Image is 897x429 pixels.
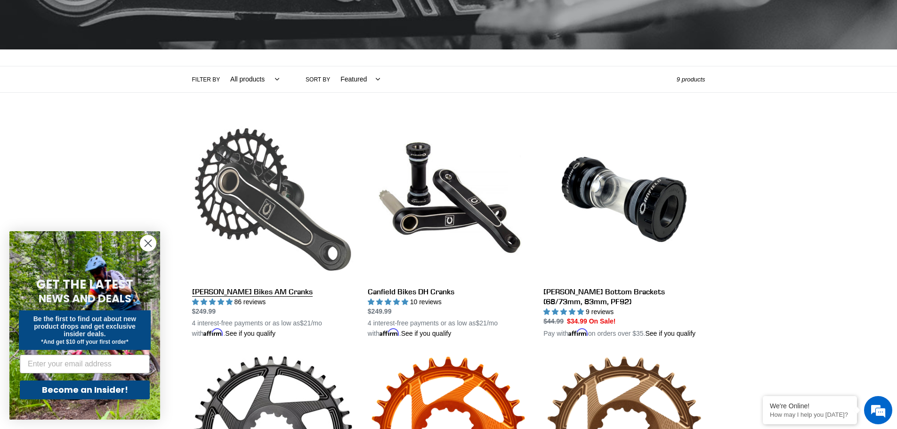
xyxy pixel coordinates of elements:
div: We're Online! [770,402,850,410]
span: NEWS AND DEALS [39,291,131,306]
button: Become an Insider! [20,380,150,399]
span: Be the first to find out about new product drops and get exclusive insider deals. [33,315,137,338]
label: Filter by [192,75,220,84]
span: GET THE LATEST [36,276,133,293]
span: *And get $10 off your first order* [41,339,128,345]
button: Close dialog [140,235,156,251]
span: 9 products [677,76,705,83]
p: How may I help you today? [770,411,850,418]
label: Sort by [306,75,330,84]
input: Enter your email address [20,355,150,373]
